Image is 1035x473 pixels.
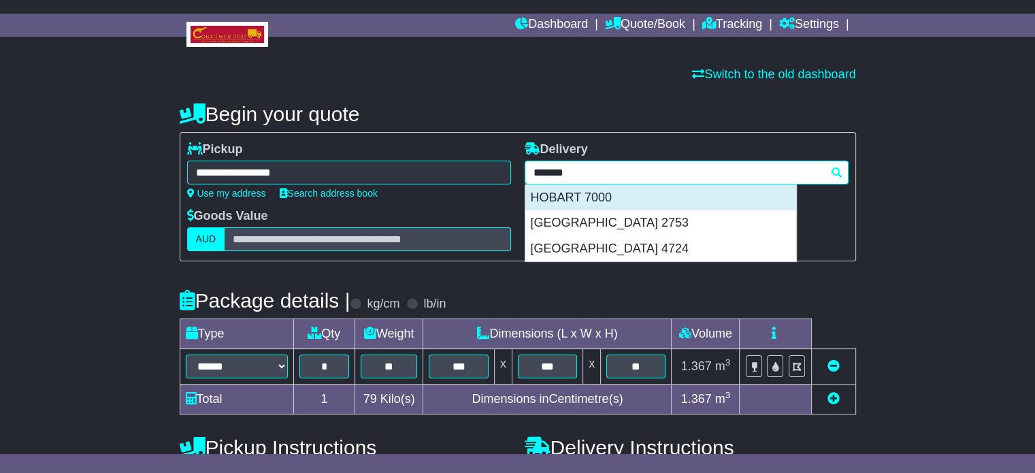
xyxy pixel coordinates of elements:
label: Pickup [187,142,243,157]
td: Dimensions in Centimetre(s) [423,385,672,414]
span: m [715,359,731,373]
label: lb/in [423,297,446,312]
span: m [715,392,731,406]
div: [GEOGRAPHIC_DATA] 2753 [525,210,796,236]
label: kg/cm [367,297,399,312]
h4: Begin your quote [180,103,856,125]
span: 1.367 [681,392,712,406]
h4: Package details | [180,289,350,312]
a: Search address book [280,188,378,199]
td: Total [180,385,293,414]
a: Use my address [187,188,266,199]
a: Add new item [827,392,840,406]
span: 79 [363,392,377,406]
a: Remove this item [827,359,840,373]
span: 1.367 [681,359,712,373]
h4: Pickup Instructions [180,436,511,459]
a: Quote/Book [605,14,685,37]
label: AUD [187,227,225,251]
sup: 3 [725,390,731,400]
label: Goods Value [187,209,268,224]
td: x [583,349,601,385]
a: Switch to the old dashboard [692,67,855,81]
td: Dimensions (L x W x H) [423,319,672,349]
a: Tracking [702,14,762,37]
td: Qty [293,319,355,349]
label: Delivery [525,142,588,157]
a: Dashboard [515,14,588,37]
td: 1 [293,385,355,414]
a: Settings [779,14,839,37]
div: [GEOGRAPHIC_DATA] 4724 [525,236,796,262]
sup: 3 [725,357,731,368]
td: Volume [672,319,740,349]
h4: Delivery Instructions [525,436,856,459]
td: Weight [355,319,423,349]
div: HOBART 7000 [525,185,796,211]
td: Kilo(s) [355,385,423,414]
td: Type [180,319,293,349]
td: x [494,349,512,385]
